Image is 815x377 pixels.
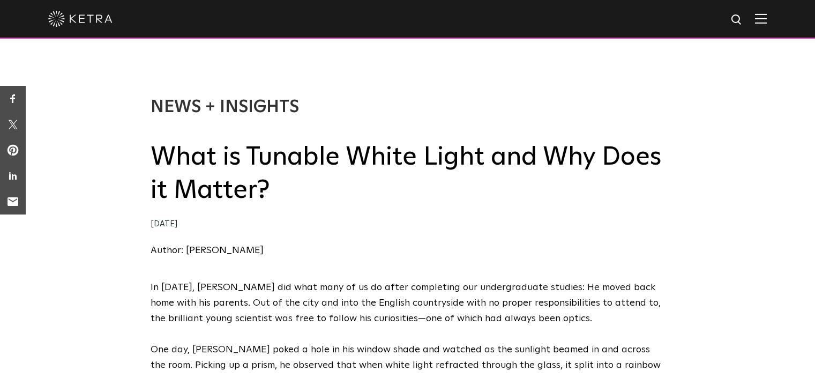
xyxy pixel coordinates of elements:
div: [DATE] [151,217,665,232]
img: ketra-logo-2019-white [48,11,113,27]
img: search icon [730,13,744,27]
a: Author: [PERSON_NAME] [151,246,264,255]
p: In [DATE], [PERSON_NAME] did what many of us do after completing our undergraduate studies: He mo... [151,280,665,326]
h2: What is Tunable White Light and Why Does it Matter? [151,141,665,208]
a: News + Insights [151,99,299,116]
img: Hamburger%20Nav.svg [755,13,767,24]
